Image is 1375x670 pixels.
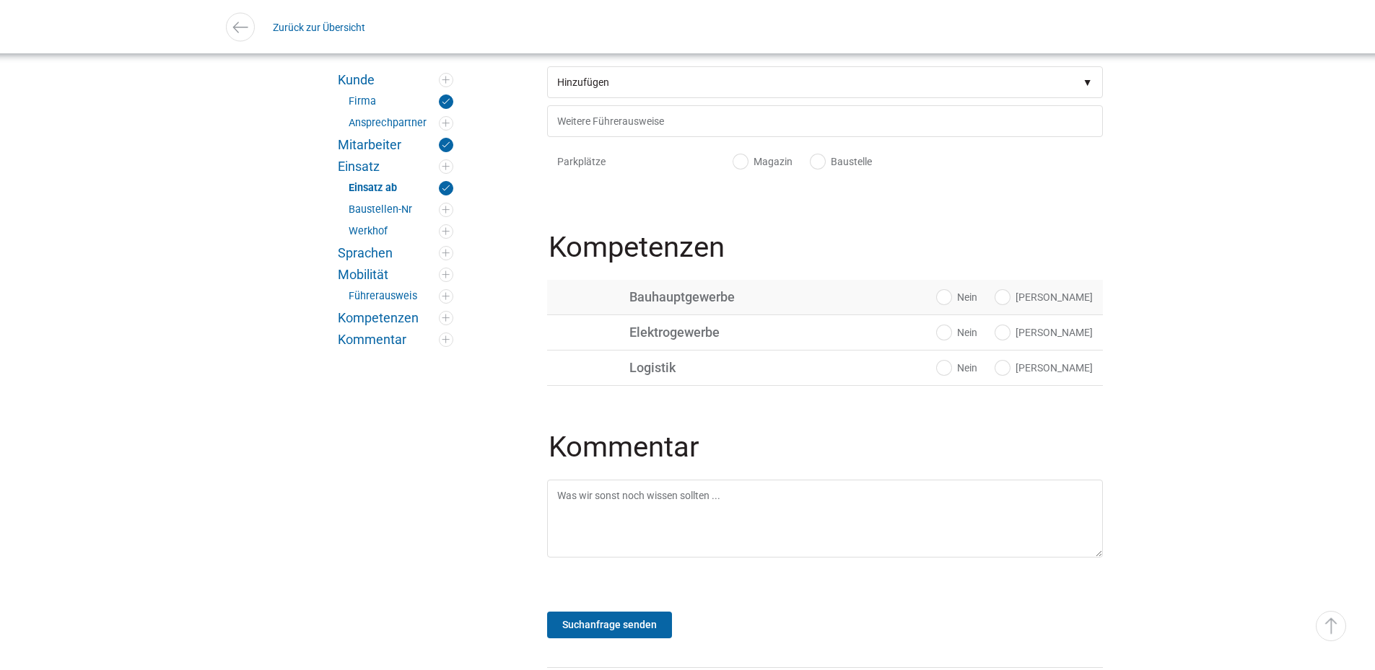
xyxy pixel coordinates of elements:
label: Nein [937,361,977,375]
label: Nein [937,290,977,304]
span: Parkplätze [557,154,734,169]
a: Einsatz [338,159,453,174]
span: Logistik [629,361,806,374]
a: Firma [349,94,453,109]
a: Baustellen-Nr [349,203,453,217]
span: Elektrogewerbe [629,325,806,339]
a: Werkhof [349,224,453,239]
a: Ansprechpartner [349,116,453,131]
a: Kompetenzen [338,311,453,325]
legend: Kommentar [547,433,1106,480]
label: Baustelle [811,154,872,169]
label: [PERSON_NAME] [995,325,1093,340]
input: Weitere Führerausweise [547,105,1103,137]
a: Mitarbeiter [338,138,453,152]
label: [PERSON_NAME] [995,290,1093,304]
span: Bauhauptgewerbe [629,290,806,304]
input: Suchanfrage senden [547,612,672,638]
a: Führerausweis [349,289,453,304]
a: Mobilität [338,268,453,282]
a: Zurück zur Übersicht [273,11,365,43]
label: Magazin [733,154,793,169]
a: Einsatz ab [349,181,453,195]
label: Nein [937,325,977,340]
a: Sprachen [338,246,453,260]
a: Kommentar [338,332,453,347]
img: icon-arrow-left.svg [230,17,250,38]
a: Kunde [338,73,453,87]
a: ▵ Nach oben [1316,611,1346,641]
label: [PERSON_NAME] [995,361,1093,375]
legend: Kompetenzen [547,233,1106,280]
